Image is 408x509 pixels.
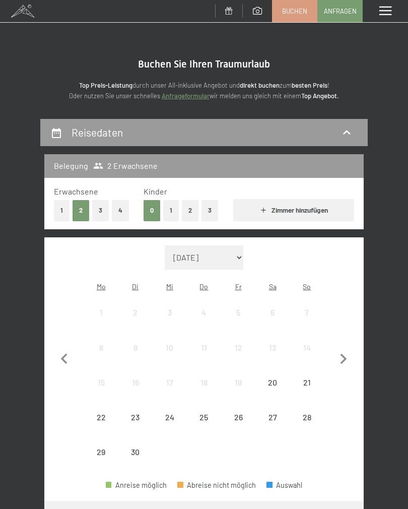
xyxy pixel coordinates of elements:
abbr: Montag [97,282,106,291]
div: Anreise nicht möglich [221,400,255,434]
abbr: Dienstag [132,282,139,291]
div: Fri Sep 26 2025 [221,400,255,434]
div: 21 [291,378,323,411]
div: Anreise nicht möglich [221,365,255,400]
div: 14 [291,344,323,376]
div: Anreise nicht möglich [221,295,255,330]
abbr: Donnerstag [199,282,208,291]
button: 0 [144,200,160,221]
span: Kinder [144,186,167,196]
div: Anreise nicht möglich [255,400,290,434]
div: Fri Sep 19 2025 [221,365,255,400]
div: 19 [222,378,254,411]
div: 4 [188,308,220,341]
button: 4 [112,200,129,221]
div: Anreise nicht möglich [255,365,290,400]
div: Anreise nicht möglich [255,330,290,364]
div: Anreise möglich [106,482,167,489]
div: 13 [256,344,289,376]
div: Thu Sep 25 2025 [187,400,221,434]
div: Anreise nicht möglich [290,295,324,330]
div: 3 [154,308,186,341]
div: Mon Sep 08 2025 [84,330,118,364]
strong: besten Preis [292,81,327,89]
div: Sun Sep 07 2025 [290,295,324,330]
div: Mon Sep 01 2025 [84,295,118,330]
div: 26 [222,413,254,446]
div: Anreise nicht möglich [84,435,118,469]
abbr: Freitag [235,282,242,291]
div: Thu Sep 18 2025 [187,365,221,400]
div: Anreise nicht möglich [153,295,187,330]
div: Sat Sep 13 2025 [255,330,290,364]
div: Anreise nicht möglich [118,435,153,469]
a: Buchen [273,1,317,22]
div: 11 [188,344,220,376]
span: Anfragen [324,7,357,16]
div: Fri Sep 12 2025 [221,330,255,364]
div: 7 [291,308,323,341]
div: Thu Sep 04 2025 [187,295,221,330]
div: Wed Sep 17 2025 [153,365,187,400]
div: Wed Sep 10 2025 [153,330,187,364]
abbr: Sonntag [303,282,311,291]
div: Tue Sep 23 2025 [118,400,153,434]
strong: Top Angebot. [301,92,339,100]
div: Anreise nicht möglich [118,295,153,330]
span: 2 Erwachsene [93,160,158,171]
div: 6 [256,308,289,341]
div: 24 [154,413,186,446]
div: 30 [119,448,152,480]
div: 2 [119,308,152,341]
abbr: Mittwoch [166,282,173,291]
div: Thu Sep 11 2025 [187,330,221,364]
div: Anreise nicht möglich [153,365,187,400]
button: 2 [73,200,89,221]
div: 8 [85,344,117,376]
div: Wed Sep 24 2025 [153,400,187,434]
div: Sun Sep 21 2025 [290,365,324,400]
button: 3 [201,200,218,221]
button: Vorheriger Monat [54,245,75,470]
div: Sat Sep 20 2025 [255,365,290,400]
p: durch unser All-inklusive Angebot und zum ! Oder nutzen Sie unser schnelles wir melden uns gleich... [40,80,368,101]
div: Anreise nicht möglich [84,365,118,400]
div: 23 [119,413,152,446]
strong: direkt buchen [240,81,280,89]
div: Anreise nicht möglich [118,400,153,434]
div: 29 [85,448,117,480]
abbr: Samstag [269,282,277,291]
h3: Belegung [54,160,88,171]
div: 5 [222,308,254,341]
div: Mon Sep 29 2025 [84,435,118,469]
span: Buchen Sie Ihren Traumurlaub [138,58,270,70]
div: Auswahl [266,482,302,489]
div: Anreise nicht möglich [290,400,324,434]
div: 9 [119,344,152,376]
div: 22 [85,413,117,446]
div: 18 [188,378,220,411]
div: Fri Sep 05 2025 [221,295,255,330]
button: Zimmer hinzufügen [233,199,354,221]
span: Buchen [282,7,307,16]
div: 16 [119,378,152,411]
button: 1 [163,200,179,221]
div: 15 [85,378,117,411]
div: Anreise nicht möglich [221,330,255,364]
div: 17 [154,378,186,411]
div: Sat Sep 27 2025 [255,400,290,434]
div: 1 [85,308,117,341]
div: Tue Sep 02 2025 [118,295,153,330]
div: Anreise nicht möglich [153,400,187,434]
div: Sun Sep 28 2025 [290,400,324,434]
div: Sun Sep 14 2025 [290,330,324,364]
div: Anreise nicht möglich [187,400,221,434]
div: Anreise nicht möglich [118,365,153,400]
div: Anreise nicht möglich [187,365,221,400]
div: Anreise nicht möglich [290,365,324,400]
button: 3 [92,200,109,221]
strong: Top Preis-Leistung [79,81,132,89]
div: 12 [222,344,254,376]
h2: Reisedaten [72,126,123,139]
div: Anreise nicht möglich [84,400,118,434]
